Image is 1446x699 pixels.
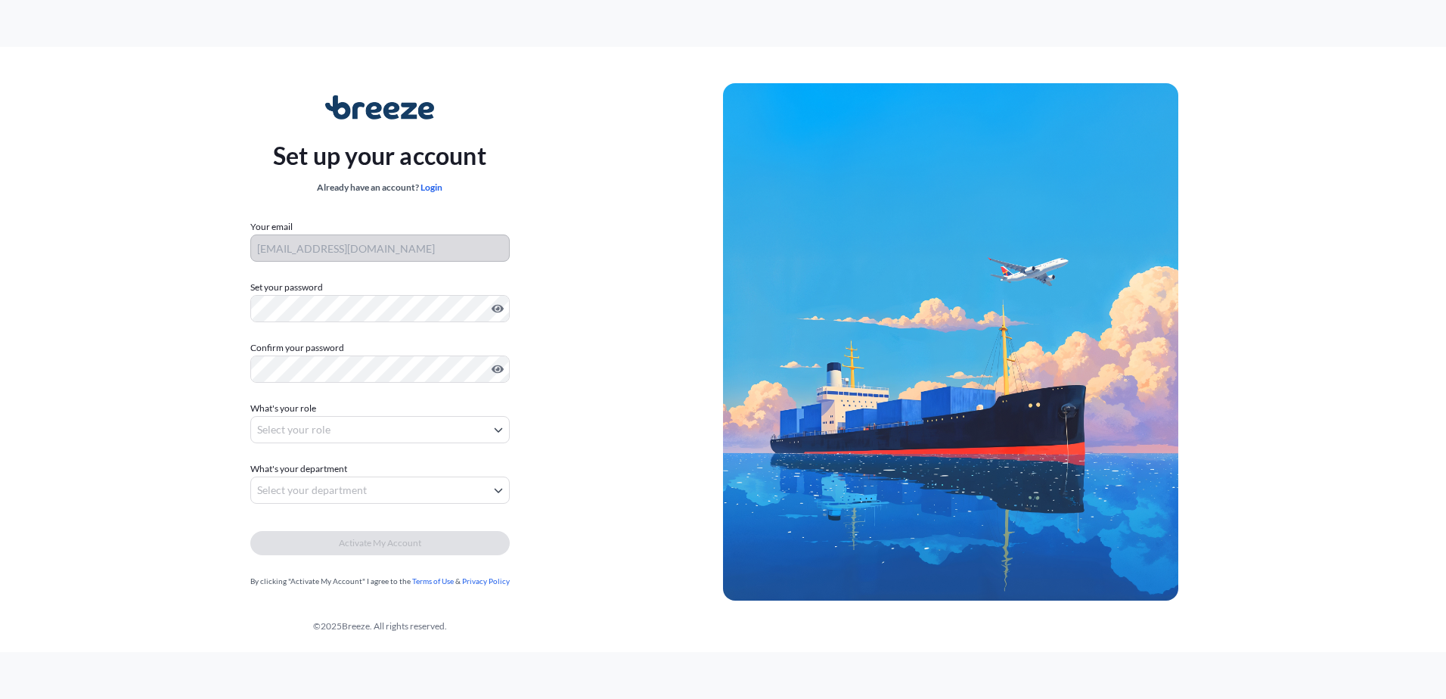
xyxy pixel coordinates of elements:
img: Ship illustration [723,83,1178,601]
span: Select your department [257,483,367,498]
button: Select your role [250,416,510,443]
img: Breeze [325,95,435,120]
label: Your email [250,219,293,235]
a: Login [420,182,442,193]
input: Your email address [250,235,510,262]
div: By clicking "Activate My Account" I agree to the & [250,573,510,589]
span: What's your department [250,461,347,477]
button: Activate My Account [250,531,510,555]
label: Set your password [250,280,510,295]
span: Select your role [257,422,330,437]
span: Activate My Account [339,536,421,551]
a: Privacy Policy [462,576,510,586]
label: Confirm your password [250,340,510,356]
div: © 2025 Breeze. All rights reserved. [36,619,723,634]
button: Show password [492,303,504,315]
span: What's your role [250,401,316,416]
button: Show password [492,363,504,375]
p: Set up your account [273,138,486,174]
div: Already have an account? [273,180,486,195]
a: Terms of Use [412,576,454,586]
button: Select your department [250,477,510,504]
